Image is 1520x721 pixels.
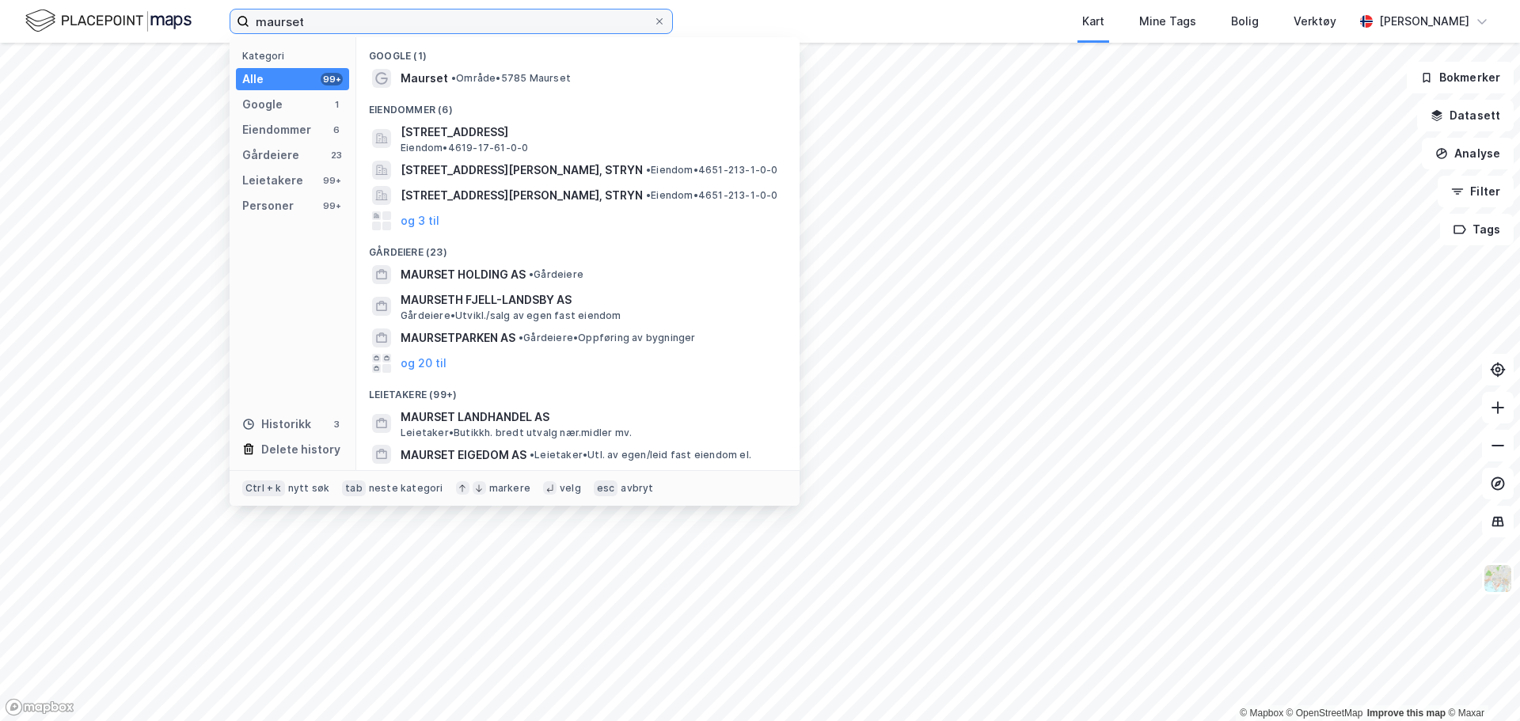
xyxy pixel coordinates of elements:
[621,482,653,495] div: avbryt
[560,482,581,495] div: velg
[356,233,800,262] div: Gårdeiere (23)
[646,189,778,202] span: Eiendom • 4651-213-1-0-0
[1294,12,1336,31] div: Verktøy
[330,98,343,111] div: 1
[401,290,781,309] span: MAURSETH FJELL-LANDSBY AS
[401,186,643,205] span: [STREET_ADDRESS][PERSON_NAME], STRYN
[1422,138,1514,169] button: Analyse
[261,440,340,459] div: Delete history
[1441,645,1520,721] iframe: Chat Widget
[451,72,571,85] span: Område • 5785 Maurset
[242,415,311,434] div: Historikk
[242,171,303,190] div: Leietakere
[519,332,696,344] span: Gårdeiere • Oppføring av bygninger
[330,418,343,431] div: 3
[1440,214,1514,245] button: Tags
[1438,176,1514,207] button: Filter
[519,332,523,343] span: •
[1139,12,1196,31] div: Mine Tags
[356,37,800,66] div: Google (1)
[401,408,781,427] span: MAURSET LANDHANDEL AS
[369,482,443,495] div: neste kategori
[288,482,330,495] div: nytt søk
[401,446,526,465] span: MAURSET EIGEDOM AS
[401,265,526,284] span: MAURSET HOLDING AS
[5,698,74,716] a: Mapbox homepage
[646,164,651,176] span: •
[1417,100,1514,131] button: Datasett
[356,376,800,404] div: Leietakere (99+)
[249,9,653,33] input: Søk på adresse, matrikkel, gårdeiere, leietakere eller personer
[242,196,294,215] div: Personer
[1483,564,1513,594] img: Z
[1407,62,1514,93] button: Bokmerker
[242,120,311,139] div: Eiendommer
[594,480,618,496] div: esc
[1367,708,1446,719] a: Improve this map
[530,449,534,461] span: •
[242,480,285,496] div: Ctrl + k
[242,70,264,89] div: Alle
[401,427,632,439] span: Leietaker • Butikkh. bredt utvalg nær.midler mv.
[1286,708,1363,719] a: OpenStreetMap
[1441,645,1520,721] div: Kontrollprogram for chat
[529,268,583,281] span: Gårdeiere
[401,309,621,322] span: Gårdeiere • Utvikl./salg av egen fast eiendom
[321,199,343,212] div: 99+
[1231,12,1259,31] div: Bolig
[242,50,349,62] div: Kategori
[401,211,439,230] button: og 3 til
[321,174,343,187] div: 99+
[530,449,751,461] span: Leietaker • Utl. av egen/leid fast eiendom el.
[401,161,643,180] span: [STREET_ADDRESS][PERSON_NAME], STRYN
[646,189,651,201] span: •
[342,480,366,496] div: tab
[330,123,343,136] div: 6
[401,328,515,347] span: MAURSETPARKEN AS
[356,91,800,120] div: Eiendommer (6)
[25,7,192,35] img: logo.f888ab2527a4732fd821a326f86c7f29.svg
[1082,12,1104,31] div: Kart
[451,72,456,84] span: •
[646,164,778,176] span: Eiendom • 4651-213-1-0-0
[1379,12,1469,31] div: [PERSON_NAME]
[529,268,534,280] span: •
[401,354,446,373] button: og 20 til
[401,142,528,154] span: Eiendom • 4619-17-61-0-0
[401,123,781,142] span: [STREET_ADDRESS]
[1240,708,1283,719] a: Mapbox
[242,95,283,114] div: Google
[401,69,448,88] span: Maurset
[330,149,343,161] div: 23
[242,146,299,165] div: Gårdeiere
[489,482,530,495] div: markere
[321,73,343,85] div: 99+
